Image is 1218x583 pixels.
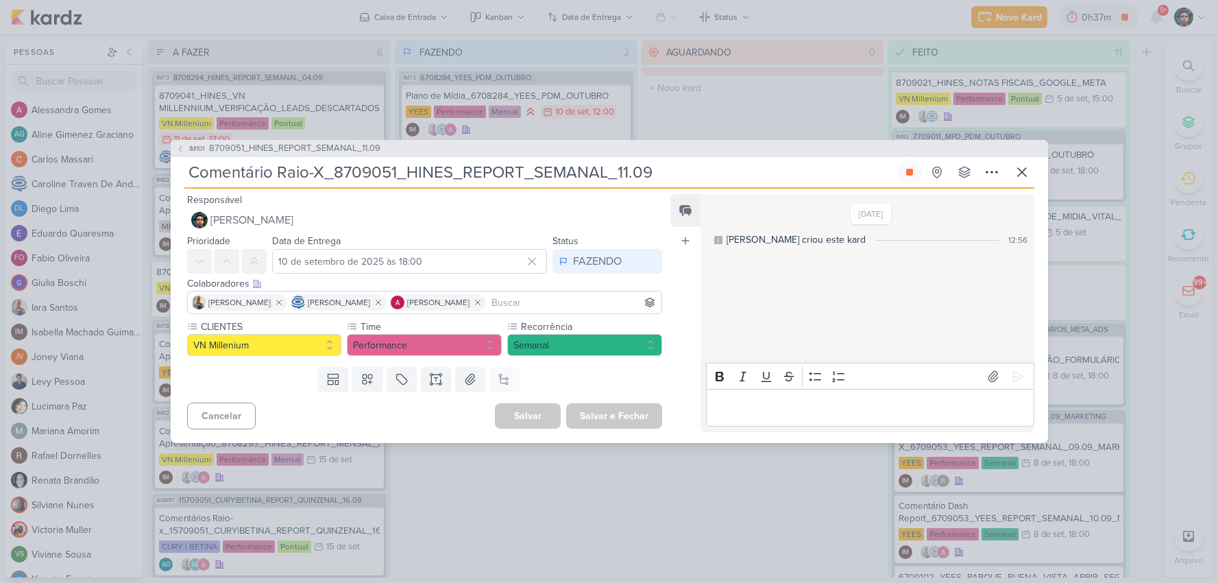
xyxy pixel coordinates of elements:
label: Responsável [187,194,242,206]
button: IM101 8709051_HINES_REPORT_SEMANAL_11.09 [176,142,380,156]
button: VN Millenium [187,334,342,356]
div: Parar relógio [904,167,915,178]
input: Select a date [272,249,548,274]
span: [PERSON_NAME] [308,296,370,309]
button: Semanal [507,334,662,356]
div: Editor toolbar [706,363,1034,390]
label: Data de Entrega [272,235,341,247]
span: [PERSON_NAME] [407,296,470,309]
img: Nelito Junior [191,212,208,228]
button: Cancelar [187,403,256,429]
span: IM101 [187,143,206,154]
label: Status [552,235,578,247]
button: FAZENDO [552,249,662,274]
label: Time [359,320,502,334]
img: Alessandra Gomes [391,296,404,309]
label: CLIENTES [199,320,342,334]
div: Colaboradores [187,276,663,291]
div: FAZENDO [573,253,622,270]
button: [PERSON_NAME] [187,208,663,233]
label: Prioridade [187,235,230,247]
img: Iara Santos [192,296,206,309]
button: Performance [347,334,502,356]
label: Recorrência [520,320,662,334]
div: [PERSON_NAME] criou este kard [727,233,866,247]
span: 8709051_HINES_REPORT_SEMANAL_11.09 [209,142,380,156]
input: Buscar [489,294,659,311]
div: Editor editing area: main [706,389,1034,427]
img: Caroline Traven De Andrade [291,296,305,309]
span: [PERSON_NAME] [210,212,293,228]
div: 12:56 [1008,234,1027,246]
span: [PERSON_NAME] [208,296,271,309]
input: Kard Sem Título [184,160,894,185]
